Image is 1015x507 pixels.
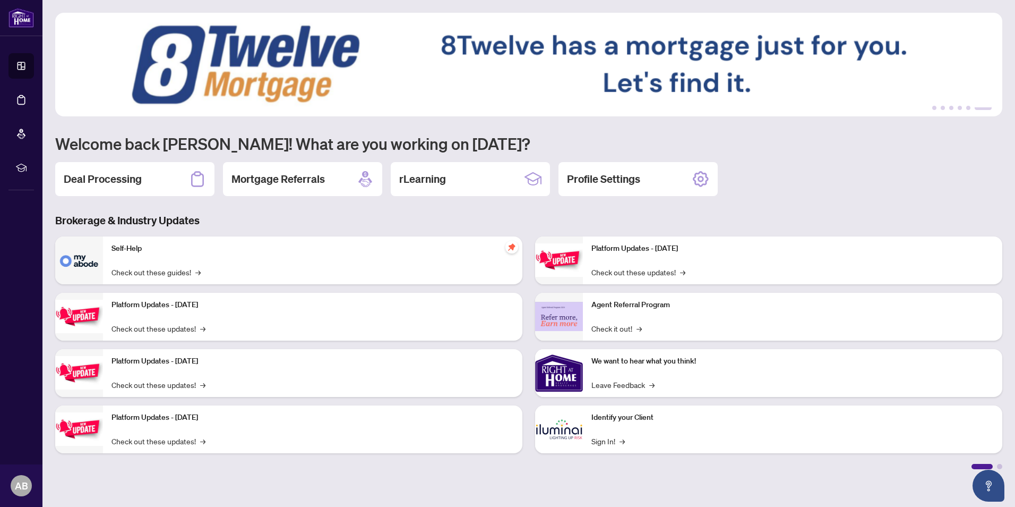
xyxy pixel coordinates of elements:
[55,13,1002,116] img: Slide 5
[941,106,945,110] button: 2
[535,243,583,277] img: Platform Updates - June 23, 2025
[966,106,970,110] button: 5
[973,470,1004,502] button: Open asap
[591,323,642,334] a: Check it out!→
[636,323,642,334] span: →
[64,172,142,187] h2: Deal Processing
[591,435,625,447] a: Sign In!→
[505,241,518,253] span: pushpin
[535,405,583,453] img: Identify your Client
[55,412,103,446] img: Platform Updates - July 8, 2025
[932,106,936,110] button: 1
[200,435,205,447] span: →
[680,266,685,278] span: →
[591,412,994,424] p: Identify your Client
[567,172,640,187] h2: Profile Settings
[195,266,201,278] span: →
[591,243,994,255] p: Platform Updates - [DATE]
[200,379,205,391] span: →
[591,266,685,278] a: Check out these updates!→
[975,106,992,110] button: 6
[399,172,446,187] h2: rLearning
[15,478,28,493] span: AB
[231,172,325,187] h2: Mortgage Referrals
[535,302,583,331] img: Agent Referral Program
[591,299,994,311] p: Agent Referral Program
[111,266,201,278] a: Check out these guides!→
[949,106,953,110] button: 3
[111,323,205,334] a: Check out these updates!→
[591,379,655,391] a: Leave Feedback→
[200,323,205,334] span: →
[55,236,103,284] img: Self-Help
[55,300,103,333] img: Platform Updates - September 16, 2025
[620,435,625,447] span: →
[111,412,514,424] p: Platform Updates - [DATE]
[111,435,205,447] a: Check out these updates!→
[111,243,514,255] p: Self-Help
[649,379,655,391] span: →
[591,356,994,367] p: We want to hear what you think!
[55,356,103,390] img: Platform Updates - July 21, 2025
[958,106,962,110] button: 4
[111,356,514,367] p: Platform Updates - [DATE]
[111,299,514,311] p: Platform Updates - [DATE]
[55,213,1002,228] h3: Brokerage & Industry Updates
[111,379,205,391] a: Check out these updates!→
[535,349,583,397] img: We want to hear what you think!
[8,8,34,28] img: logo
[55,133,1002,154] h1: Welcome back [PERSON_NAME]! What are you working on [DATE]?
